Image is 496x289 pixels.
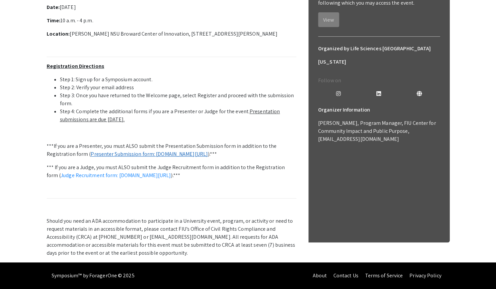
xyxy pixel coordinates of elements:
[52,262,135,289] div: Symposium™ by ForagerOne © 2025
[47,217,296,257] p: Should you need an ADA accommodation to participate in a University event, program, or activity o...
[365,272,403,279] a: Terms of Service
[91,150,208,157] a: Presenter Submission form: [DOMAIN_NAME][URL]
[318,103,440,117] h6: Organizer Information
[318,12,339,27] button: View
[47,3,296,11] p: [DATE]
[60,84,296,92] li: Step 2: Verify your email address
[313,272,327,279] a: About
[60,108,280,123] u: Presentation submissions are due [DATE].
[409,272,441,279] a: Privacy Policy
[47,30,296,38] p: [PERSON_NAME] NSU Broward Center of Innovation, [STREET_ADDRESS][PERSON_NAME]
[333,272,358,279] a: Contact Us
[60,108,296,124] li: Step 4: Complete the additional forms if you are a Presenter or Judge for the event.
[318,42,440,69] h6: Organized by Life Sciences [GEOGRAPHIC_DATA][US_STATE]
[47,163,296,179] p: *** If you are a Judge, you must ALSO submit the Judge Recruitment form in addition to the Regist...
[47,142,296,158] p: ***If you are a Presenter, you must ALSO submit the Presentation Submission form in addition to t...
[47,30,70,37] strong: Location:
[318,119,440,143] p: [PERSON_NAME], Program Manager, FIU Center for Community Impact and Public Purpose, [EMAIL_ADDRES...
[60,92,296,108] li: Step 3: Once you have returned to the Welcome page, select Register and proceed with the submissi...
[47,17,61,24] strong: Time:
[61,172,171,179] a: Judge Recruitment form: [DOMAIN_NAME][URL]
[47,4,60,11] strong: Date:
[47,17,296,25] p: 10 a.m. - 4 p.m.
[318,77,440,85] p: Follow on
[60,76,296,84] li: Step 1: Sign up for a Symposium account.
[47,63,104,70] u: Registration Directions
[5,259,28,284] iframe: Chat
